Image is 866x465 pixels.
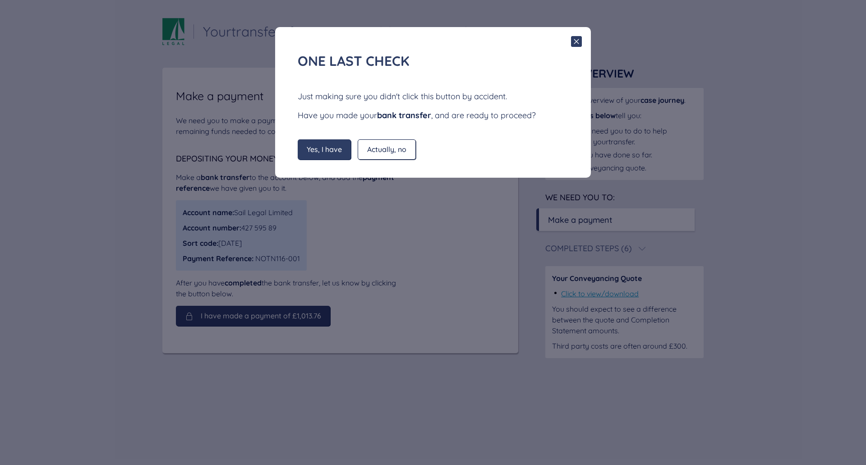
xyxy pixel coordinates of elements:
[298,109,568,121] div: Have you made your , and are ready to proceed?
[367,145,406,153] span: Actually, no
[298,52,410,69] span: One last check
[377,110,431,120] span: bank transfer
[298,90,568,102] div: Just making sure you didn't click this button by accident.
[307,145,342,153] span: Yes, I have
